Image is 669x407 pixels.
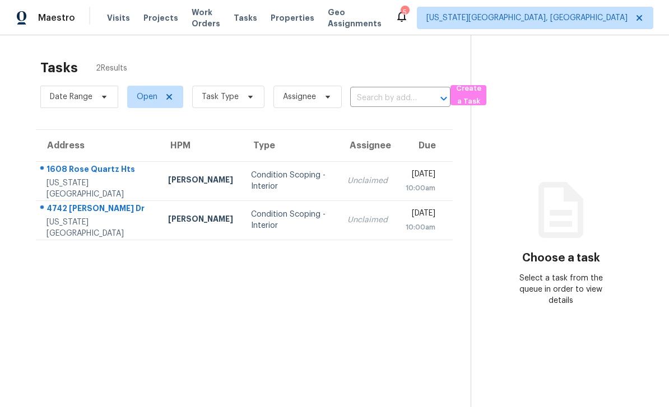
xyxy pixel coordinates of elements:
[40,62,78,73] h2: Tasks
[242,130,338,161] th: Type
[283,91,316,102] span: Assignee
[406,169,435,183] div: [DATE]
[347,175,388,186] div: Unclaimed
[234,14,257,22] span: Tasks
[522,252,600,264] h3: Choose a task
[426,12,628,24] span: [US_STATE][GEOGRAPHIC_DATA], [GEOGRAPHIC_DATA]
[350,90,419,107] input: Search by address
[143,12,178,24] span: Projects
[401,7,408,18] div: 5
[96,63,127,74] span: 2 Results
[50,91,92,102] span: Date Range
[406,183,435,194] div: 10:00am
[36,130,159,161] th: Address
[456,82,481,108] span: Create a Task
[516,273,606,306] div: Select a task from the queue in order to view details
[202,91,239,102] span: Task Type
[251,170,329,192] div: Condition Scoping - Interior
[47,163,150,177] div: 1608 Rose Quartz Hts
[47,177,150,200] div: [US_STATE][GEOGRAPHIC_DATA]
[338,130,397,161] th: Assignee
[47,203,150,217] div: 4742 [PERSON_NAME] Dr
[271,12,314,24] span: Properties
[107,12,130,24] span: Visits
[137,91,157,102] span: Open
[168,174,233,188] div: [PERSON_NAME]
[192,7,220,29] span: Work Orders
[251,209,329,231] div: Condition Scoping - Interior
[47,217,150,239] div: [US_STATE][GEOGRAPHIC_DATA]
[406,222,435,233] div: 10:00am
[168,213,233,227] div: [PERSON_NAME]
[328,7,382,29] span: Geo Assignments
[397,130,453,161] th: Due
[436,91,452,106] button: Open
[159,130,242,161] th: HPM
[38,12,75,24] span: Maestro
[347,214,388,226] div: Unclaimed
[406,208,435,222] div: [DATE]
[450,85,486,105] button: Create a Task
